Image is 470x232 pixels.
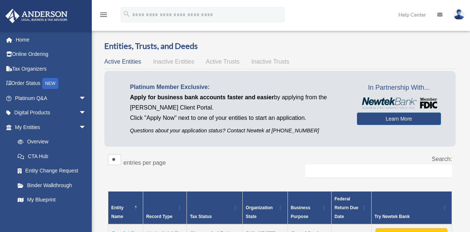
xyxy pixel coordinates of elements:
[5,106,97,120] a: Digital Productsarrow_drop_down
[130,92,346,113] p: by applying from the [PERSON_NAME] Client Portal.
[187,192,243,225] th: Tax Status: Activate to sort
[79,91,94,106] span: arrow_drop_down
[10,178,94,193] a: Binder Walkthrough
[10,207,94,222] a: Tax Due Dates
[252,58,289,65] span: Inactive Trusts
[246,205,272,219] span: Organization State
[130,82,346,92] p: Platinum Member Exclusive:
[143,192,187,225] th: Record Type: Activate to sort
[453,9,464,20] img: User Pic
[153,58,194,65] span: Inactive Entities
[206,58,240,65] span: Active Trusts
[361,97,437,109] img: NewtekBankLogoSM.png
[335,196,358,219] span: Federal Return Due Date
[432,156,452,162] label: Search:
[104,40,456,52] h3: Entities, Trusts, and Deeds
[291,205,310,219] span: Business Purpose
[10,164,94,178] a: Entity Change Request
[130,126,346,135] p: Questions about your application status? Contact Newtek at [PHONE_NUMBER]
[79,120,94,135] span: arrow_drop_down
[5,120,94,135] a: My Entitiesarrow_drop_down
[111,205,123,219] span: Entity Name
[288,192,331,225] th: Business Purpose: Activate to sort
[371,192,452,225] th: Try Newtek Bank : Activate to sort
[5,47,97,62] a: Online Ordering
[5,61,97,76] a: Tax Organizers
[42,78,58,89] div: NEW
[99,13,108,19] a: menu
[123,10,131,18] i: search
[190,214,212,219] span: Tax Status
[10,135,90,149] a: Overview
[357,82,441,94] span: In Partnership With...
[10,193,94,207] a: My Blueprint
[3,9,70,23] img: Anderson Advisors Platinum Portal
[5,32,97,47] a: Home
[5,76,97,91] a: Order StatusNEW
[130,113,346,123] p: Click "Apply Now" next to one of your entities to start an application.
[146,214,173,219] span: Record Type
[5,91,97,106] a: Platinum Q&Aarrow_drop_down
[331,192,371,225] th: Federal Return Due Date: Activate to sort
[375,212,441,221] div: Try Newtek Bank
[99,10,108,19] i: menu
[357,113,441,125] a: Learn More
[10,149,94,164] a: CTA Hub
[243,192,288,225] th: Organization State: Activate to sort
[130,94,274,100] span: Apply for business bank accounts faster and easier
[104,58,141,65] span: Active Entities
[79,106,94,121] span: arrow_drop_down
[123,160,166,166] label: entries per page
[108,192,143,225] th: Entity Name: Activate to invert sorting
